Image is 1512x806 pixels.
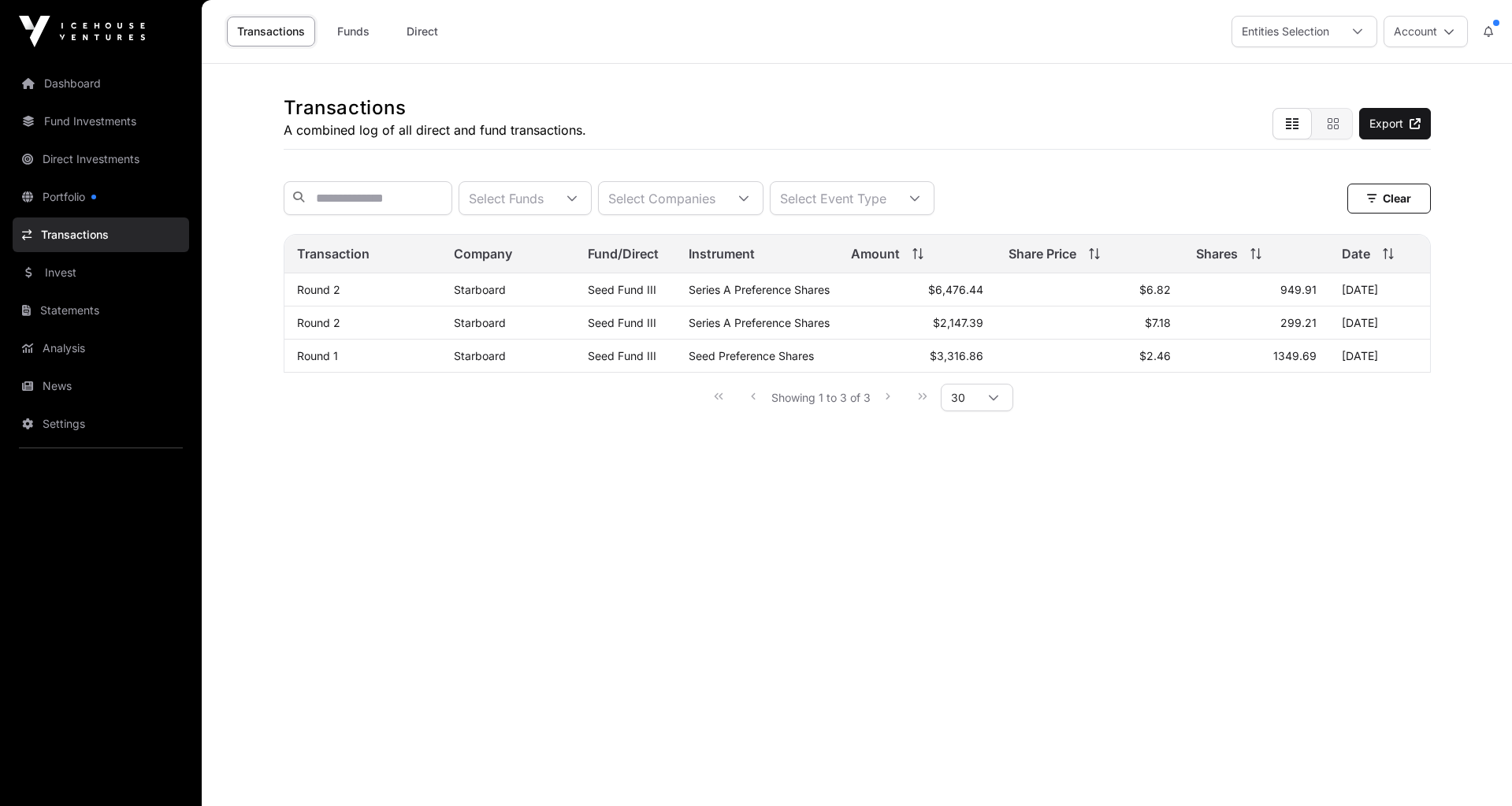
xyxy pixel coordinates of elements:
[391,17,454,46] a: Direct
[1145,316,1171,329] span: $7.18
[588,349,656,362] a: Seed Fund III
[1433,730,1512,806] iframe: Chat Widget
[297,316,340,329] a: Round 2
[1329,306,1430,340] td: [DATE]
[13,331,189,366] a: Analysis
[297,244,370,263] span: Transaction
[599,182,725,214] div: Select Companies
[1342,244,1370,263] span: Date
[13,407,189,441] a: Settings
[454,283,506,296] a: Starboard
[13,66,189,101] a: Dashboard
[1329,340,1430,373] td: [DATE]
[1232,17,1339,46] div: Entities Selection
[1329,273,1430,306] td: [DATE]
[13,369,189,403] a: News
[297,349,338,362] a: Round 1
[321,17,385,46] a: Funds
[851,244,900,263] span: Amount
[13,217,189,252] a: Transactions
[689,316,830,329] span: Series A Preference Shares
[1196,244,1238,263] span: Shares
[13,255,189,290] a: Invest
[454,244,512,263] span: Company
[1347,184,1431,214] button: Clear
[1139,349,1171,362] span: $2.46
[1139,283,1171,296] span: $6.82
[838,306,995,340] td: $2,147.39
[227,17,315,46] a: Transactions
[1384,16,1468,47] button: Account
[588,283,656,296] a: Seed Fund III
[689,244,755,263] span: Instrument
[942,384,975,410] span: Rows per page
[1359,108,1431,139] a: Export
[689,349,814,362] span: Seed Preference Shares
[454,349,506,362] a: Starboard
[297,283,340,296] a: Round 2
[838,340,995,373] td: $3,316.86
[284,121,586,139] p: A combined log of all direct and fund transactions.
[1009,244,1076,263] span: Share Price
[19,16,145,47] img: Icehouse Ventures Logo
[771,182,896,214] div: Select Event Type
[1280,316,1317,329] span: 299.21
[838,273,995,306] td: $6,476.44
[13,293,189,328] a: Statements
[284,95,586,121] h1: Transactions
[588,244,659,263] span: Fund/Direct
[1273,349,1317,362] span: 1349.69
[689,283,830,296] span: Series A Preference Shares
[13,180,189,214] a: Portfolio
[13,142,189,176] a: Direct Investments
[459,182,553,214] div: Select Funds
[771,391,871,404] span: Showing 1 to 3 of 3
[454,316,506,329] a: Starboard
[1280,283,1317,296] span: 949.91
[13,104,189,139] a: Fund Investments
[588,316,656,329] a: Seed Fund III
